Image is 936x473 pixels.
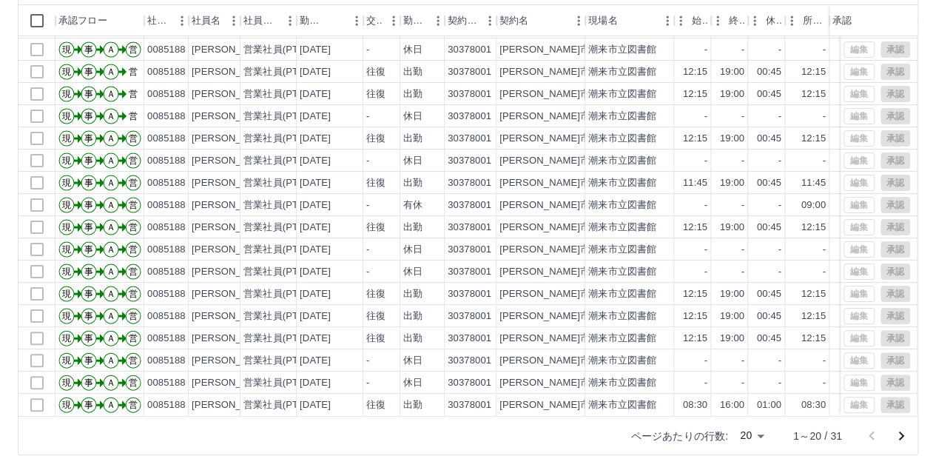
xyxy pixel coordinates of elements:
[720,332,744,346] div: 19:00
[107,333,115,343] text: Ａ
[147,132,186,146] div: 0085188
[741,198,744,212] div: -
[129,200,138,210] text: 営
[778,243,781,257] div: -
[192,43,272,57] div: [PERSON_NAME]
[448,221,491,235] div: 30378001
[720,65,744,79] div: 19:00
[778,354,781,368] div: -
[720,309,744,323] div: 19:00
[243,354,321,368] div: 営業社員(PT契約)
[366,243,369,257] div: -
[189,5,240,36] div: 社員名
[62,355,71,366] text: 現
[192,65,272,79] div: [PERSON_NAME]
[107,311,115,321] text: Ａ
[741,243,744,257] div: -
[300,287,331,301] div: [DATE]
[366,332,385,346] div: 往復
[192,132,272,146] div: [PERSON_NAME]
[62,222,71,232] text: 現
[801,176,826,190] div: 11:45
[403,332,422,346] div: 出勤
[403,87,422,101] div: 出勤
[107,289,115,299] text: Ａ
[499,243,590,257] div: [PERSON_NAME]市
[711,5,748,36] div: 終業
[300,5,325,36] div: 勤務日
[84,44,93,55] text: 事
[496,5,585,36] div: 契約名
[129,67,138,77] text: 営
[243,43,321,57] div: 営業社員(PT契約)
[300,332,331,346] div: [DATE]
[499,5,528,36] div: 契約名
[243,309,321,323] div: 営業社員(PT契約)
[704,110,707,124] div: -
[448,332,491,346] div: 30378001
[366,43,369,57] div: -
[346,10,368,32] button: メニュー
[366,65,385,79] div: 往復
[403,265,422,279] div: 休日
[300,87,331,101] div: [DATE]
[243,5,279,36] div: 社員区分
[403,132,422,146] div: 出勤
[499,221,590,235] div: [PERSON_NAME]市
[62,333,71,343] text: 現
[84,266,93,277] text: 事
[62,266,71,277] text: 現
[448,354,491,368] div: 30378001
[448,87,491,101] div: 30378001
[62,155,71,166] text: 現
[243,198,321,212] div: 営業社員(PT契約)
[778,154,781,168] div: -
[823,354,826,368] div: -
[192,243,272,257] div: [PERSON_NAME]
[84,111,93,121] text: 事
[757,132,781,146] div: 00:45
[107,67,115,77] text: Ａ
[366,198,369,212] div: -
[366,5,383,36] div: 交通費
[778,265,781,279] div: -
[300,154,331,168] div: [DATE]
[801,221,826,235] div: 12:15
[801,198,826,212] div: 09:00
[129,311,138,321] text: 営
[243,287,321,301] div: 営業社員(PT契約)
[243,87,321,101] div: 営業社員(PT契約)
[300,309,331,323] div: [DATE]
[147,87,186,101] div: 0085188
[192,5,220,36] div: 社員名
[683,132,707,146] div: 12:15
[243,154,321,168] div: 営業社員(PT契約)
[366,221,385,235] div: 往復
[107,200,115,210] text: Ａ
[683,176,707,190] div: 11:45
[147,243,186,257] div: 0085188
[366,132,385,146] div: 往復
[823,154,826,168] div: -
[801,332,826,346] div: 12:15
[62,111,71,121] text: 現
[297,5,363,36] div: 勤務日
[62,311,71,321] text: 現
[84,155,93,166] text: 事
[448,198,491,212] div: 30378001
[62,89,71,99] text: 現
[84,200,93,210] text: 事
[300,110,331,124] div: [DATE]
[403,309,422,323] div: 出勤
[192,309,272,323] div: [PERSON_NAME]
[704,43,707,57] div: -
[704,354,707,368] div: -
[84,89,93,99] text: 事
[192,221,272,235] div: [PERSON_NAME]
[84,333,93,343] text: 事
[366,176,385,190] div: 往復
[403,65,422,79] div: 出勤
[757,221,781,235] div: 00:45
[129,89,138,99] text: 営
[147,376,186,390] div: 0085188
